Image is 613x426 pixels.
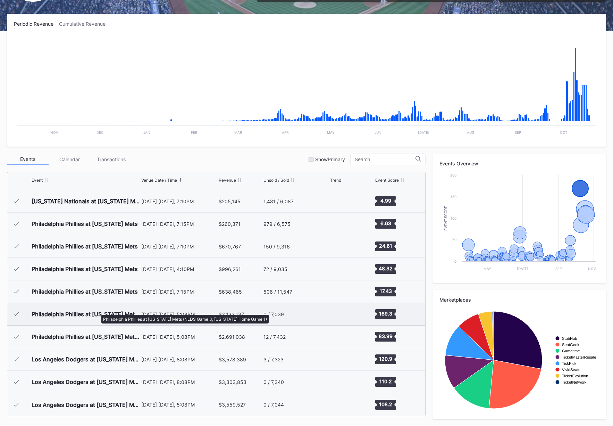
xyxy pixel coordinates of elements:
[141,311,217,317] div: [DATE] [DATE], 5:08PM
[32,243,138,250] div: Philadelphia Phillies at [US_STATE] Mets
[330,178,341,183] div: Trend
[141,402,217,408] div: [DATE] [DATE], 5:08PM
[282,130,289,134] text: Apr
[141,357,217,362] div: [DATE] [DATE], 8:08PM
[330,351,351,368] svg: Chart title
[141,289,217,295] div: [DATE] [DATE], 7:15PM
[263,334,286,340] div: 12 / 7,432
[439,297,599,303] div: Marketplaces
[562,368,580,372] text: VividSeats
[263,221,291,227] div: 979 / 6,575
[32,178,43,183] div: Event
[219,178,236,183] div: Revenue
[330,260,351,278] svg: Chart title
[439,308,599,412] svg: Chart title
[141,266,217,272] div: [DATE] [DATE], 4:10PM
[263,244,290,249] div: 150 / 9,316
[451,195,456,199] text: 150
[444,206,448,231] text: Event Score
[451,216,456,220] text: 100
[219,221,241,227] div: $260,371
[379,288,392,294] text: 17.43
[143,130,150,134] text: Jan
[562,355,596,359] text: TicketMasterResale
[327,130,335,134] text: May
[515,130,521,134] text: Sep
[32,333,140,340] div: Philadelphia Phillies at [US_STATE] Mets (NLDS Game 4, [US_STATE] Home Game 2)
[263,178,289,183] div: Unsold / Sold
[562,374,588,378] text: TicketEvolution
[14,35,599,140] svg: Chart title
[330,373,351,391] svg: Chart title
[263,289,292,295] div: 506 / 11,547
[330,328,351,345] svg: Chart title
[263,402,284,408] div: 0 / 7,044
[141,198,217,204] div: [DATE] [DATE], 7:10PM
[454,259,456,263] text: 0
[379,378,392,384] text: 110.2
[467,130,474,134] text: Aug
[32,265,138,272] div: Philadelphia Phillies at [US_STATE] Mets
[562,361,577,366] text: TickPick
[263,198,294,204] div: 1,481 / 6,087
[263,266,287,272] div: 72 / 9,035
[439,161,599,166] div: Events Overview
[234,130,242,134] text: Mar
[32,378,140,385] div: Los Angeles Dodgers at [US_STATE] Mets (NLCS Game 4, [US_STATE] Home Game 2)
[219,198,241,204] div: $205,145
[562,380,587,384] text: TicketNetwork
[439,172,599,276] svg: Chart title
[379,333,393,339] text: 83.99
[484,267,491,271] text: May
[562,343,579,347] text: SeatGeek
[555,267,562,271] text: Sep
[32,311,140,318] div: Philadelphia Phillies at [US_STATE] Mets (NLDS Game 3, [US_STATE] Home Game 1)
[379,401,392,407] text: 108.2
[379,311,392,317] text: 169.3
[141,178,177,183] div: Venue Date / Time
[263,311,284,317] div: 0 / 7,039
[330,192,351,210] svg: Chart title
[315,156,345,162] div: Show Primary
[32,401,140,408] div: Los Angeles Dodgers at [US_STATE] Mets (NLCS Game 5, [US_STATE] Home Game 3)
[96,130,103,134] text: Dec
[375,178,399,183] div: Event Score
[219,334,245,340] div: $2,691,038
[59,21,111,27] div: Cumulative Revenue
[219,357,246,362] div: $3,578,389
[560,130,567,134] text: Oct
[32,288,138,295] div: Philadelphia Phillies at [US_STATE] Mets
[49,154,90,165] div: Calendar
[141,244,217,249] div: [DATE] [DATE], 7:10PM
[330,283,351,300] svg: Chart title
[32,356,140,363] div: Los Angeles Dodgers at [US_STATE] Mets (NLCS Game 3, [US_STATE] Home Game 1)
[219,379,246,385] div: $3,303,853
[32,220,138,227] div: Philadelphia Phillies at [US_STATE] Mets
[380,220,391,226] text: 6.63
[450,173,456,177] text: 200
[219,289,242,295] div: $638,465
[562,349,580,353] text: Gametime
[141,379,217,385] div: [DATE] [DATE], 8:08PM
[379,243,392,249] text: 24.61
[379,265,393,271] text: 48.32
[330,238,351,255] svg: Chart title
[330,305,351,323] svg: Chart title
[379,356,392,362] text: 120.9
[219,266,241,272] div: $996,261
[263,357,284,362] div: 3 / 7,323
[141,221,217,227] div: [DATE] [DATE], 7:15PM
[50,130,58,134] text: Nov
[562,336,577,341] text: StubHub
[141,334,217,340] div: [DATE] [DATE], 5:08PM
[263,379,284,385] div: 0 / 7,340
[380,198,391,204] text: 4.99
[588,267,596,271] text: Nov
[418,130,429,134] text: [DATE]
[90,154,132,165] div: Transactions
[375,130,381,134] text: Jun
[452,238,456,242] text: 50
[14,21,59,27] div: Periodic Revenue
[219,311,244,317] div: $3,133,137
[219,244,241,249] div: $670,767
